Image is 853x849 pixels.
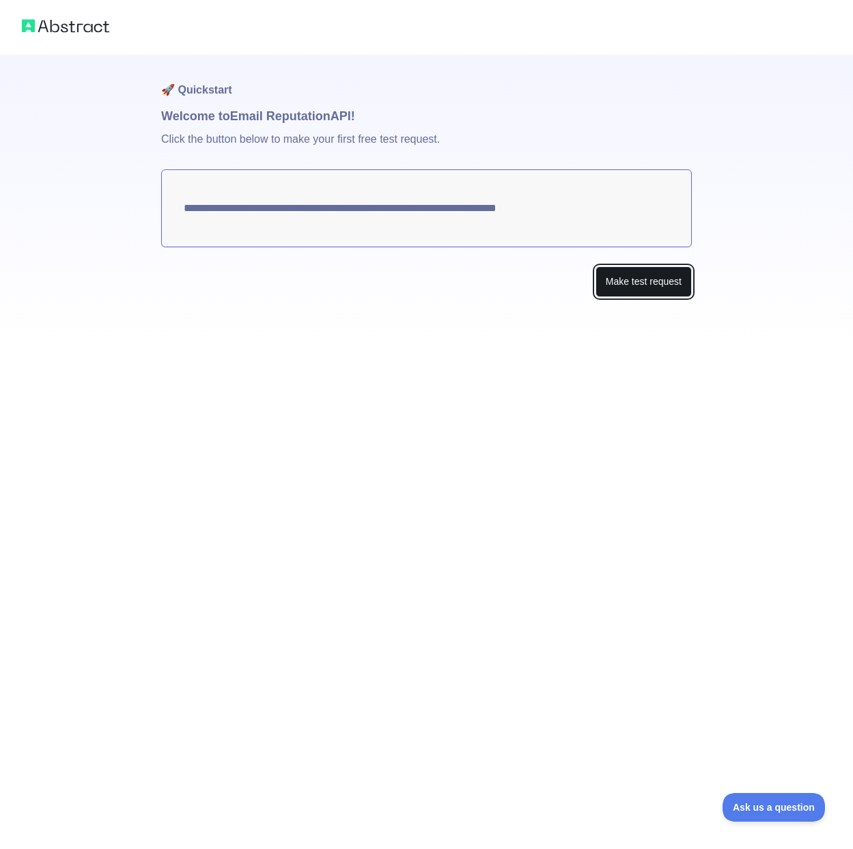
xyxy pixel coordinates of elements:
img: Abstract logo [22,16,109,36]
iframe: Toggle Customer Support [723,793,826,822]
h1: 🚀 Quickstart [161,55,692,107]
button: Make test request [596,266,692,297]
p: Click the button below to make your first free test request. [161,126,692,169]
h1: Welcome to Email Reputation API! [161,107,692,126]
